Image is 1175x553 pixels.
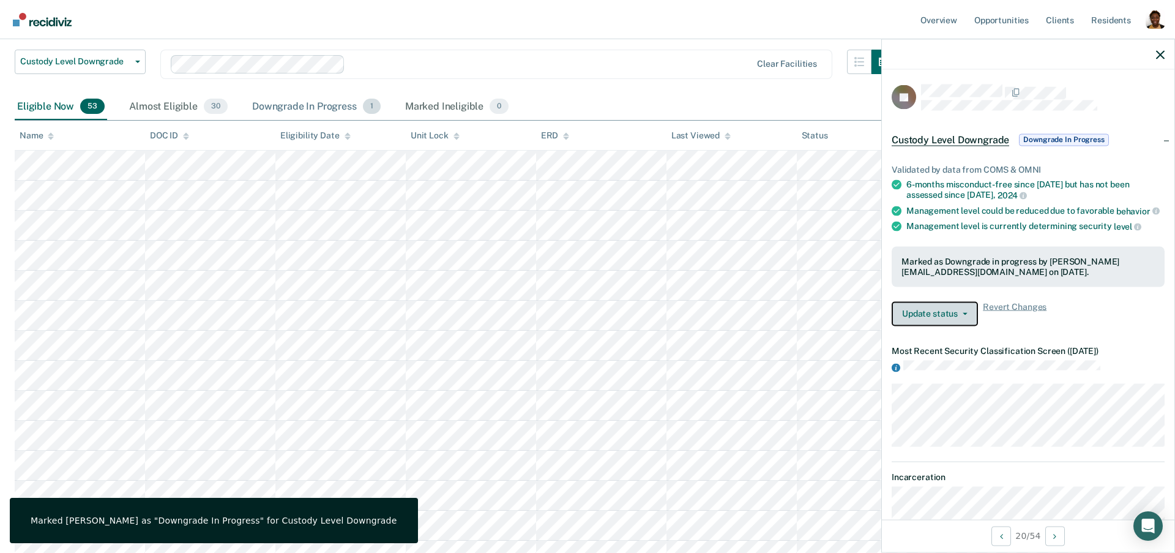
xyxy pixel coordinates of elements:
[757,59,817,69] div: Clear facilities
[998,190,1027,200] span: 2024
[490,99,509,115] span: 0
[1019,134,1108,146] span: Downgrade In Progress
[671,130,731,141] div: Last Viewed
[20,130,54,141] div: Name
[802,130,828,141] div: Status
[1116,206,1160,216] span: behavior
[80,99,105,115] span: 53
[991,526,1011,546] button: Previous Opportunity
[906,205,1165,216] div: Management level could be reduced due to favorable
[906,221,1165,232] div: Management level is currently determining security
[1114,222,1141,231] span: level
[1045,526,1065,546] button: Next Opportunity
[906,179,1165,200] div: 6-months misconduct-free since [DATE] but has not been assessed since [DATE],
[901,256,1155,277] div: Marked as Downgrade in progress by [PERSON_NAME][EMAIL_ADDRESS][DOMAIN_NAME] on [DATE].
[983,301,1046,326] span: Revert Changes
[150,130,189,141] div: DOC ID
[1133,511,1163,541] div: Open Intercom Messenger
[250,94,383,121] div: Downgrade In Progress
[31,515,397,526] div: Marked [PERSON_NAME] as "Downgrade In Progress" for Custody Level Downgrade
[15,28,759,40] p: This alert helps staff identify residents who may be newly eligible for a custody level downgrade...
[15,94,107,121] div: Eligible Now
[882,519,1174,552] div: 20 / 54
[411,130,460,141] div: Unit Lock
[13,13,72,26] img: Recidiviz
[892,345,1165,356] dt: Most Recent Security Classification Screen ( [DATE] )
[892,164,1165,175] div: Validated by data from COMS & OMNI
[541,130,570,141] div: ERD
[403,94,512,121] div: Marked Ineligible
[20,56,130,67] span: Custody Level Downgrade
[892,301,978,326] button: Update status
[127,94,230,121] div: Almost Eligible
[892,134,1009,146] span: Custody Level Downgrade
[280,130,351,141] div: Eligibility Date
[892,472,1165,482] dt: Incarceration
[204,99,228,115] span: 30
[363,99,381,115] span: 1
[1146,9,1165,29] button: Profile dropdown button
[882,120,1174,159] div: Custody Level DowngradeDowngrade In Progress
